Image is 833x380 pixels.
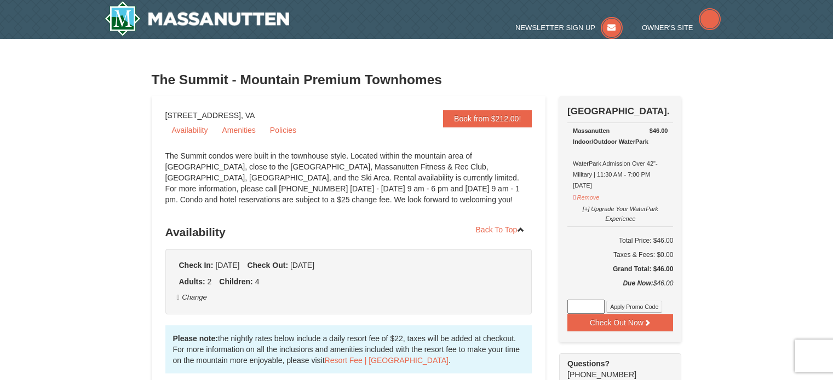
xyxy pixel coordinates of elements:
button: Change [176,291,208,303]
strong: Adults: [179,277,205,286]
strong: Children: [219,277,252,286]
strong: Please note: [173,334,218,343]
h3: The Summit - Mountain Premium Townhomes [152,69,682,91]
strong: [GEOGRAPHIC_DATA]. [567,106,669,116]
div: Massanutten Indoor/Outdoor WaterPark [573,125,668,147]
div: Taxes & Fees: $0.00 [567,249,673,260]
a: Newsletter Sign Up [515,24,623,32]
a: Policies [263,122,303,138]
div: the nightly rates below include a daily resort fee of $22, taxes will be added at checkout. For m... [165,325,532,373]
span: Owner's Site [642,24,693,32]
span: [DATE] [215,261,239,270]
a: Amenities [215,122,262,138]
strong: $46.00 [650,125,668,136]
strong: Questions? [567,359,610,368]
h5: Grand Total: $46.00 [567,264,673,274]
span: 2 [208,277,212,286]
span: Newsletter Sign Up [515,24,595,32]
a: Resort Fee | [GEOGRAPHIC_DATA] [325,356,449,365]
a: Owner's Site [642,24,721,32]
a: Book from $212.00! [443,110,532,127]
img: Massanutten Resort Logo [105,1,290,36]
div: WaterPark Admission Over 42"- Military | 11:30 AM - 7:00 PM [DATE] [573,125,668,191]
span: [DATE] [290,261,314,270]
h3: Availability [165,221,532,243]
strong: Due Now: [623,279,653,287]
span: 4 [255,277,260,286]
h6: Total Price: $46.00 [567,235,673,246]
button: Apply Promo Code [606,301,662,313]
a: Availability [165,122,215,138]
button: [+] Upgrade Your WaterPark Experience [573,201,668,224]
span: [PHONE_NUMBER] [567,358,662,379]
strong: Check Out: [247,261,288,270]
button: Check Out Now [567,314,673,331]
div: $46.00 [567,278,673,300]
a: Massanutten Resort [105,1,290,36]
button: Remove [573,189,600,203]
a: Back To Top [469,221,532,238]
div: The Summit condos were built in the townhouse style. Located within the mountain area of [GEOGRAP... [165,150,532,216]
strong: Check In: [179,261,214,270]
